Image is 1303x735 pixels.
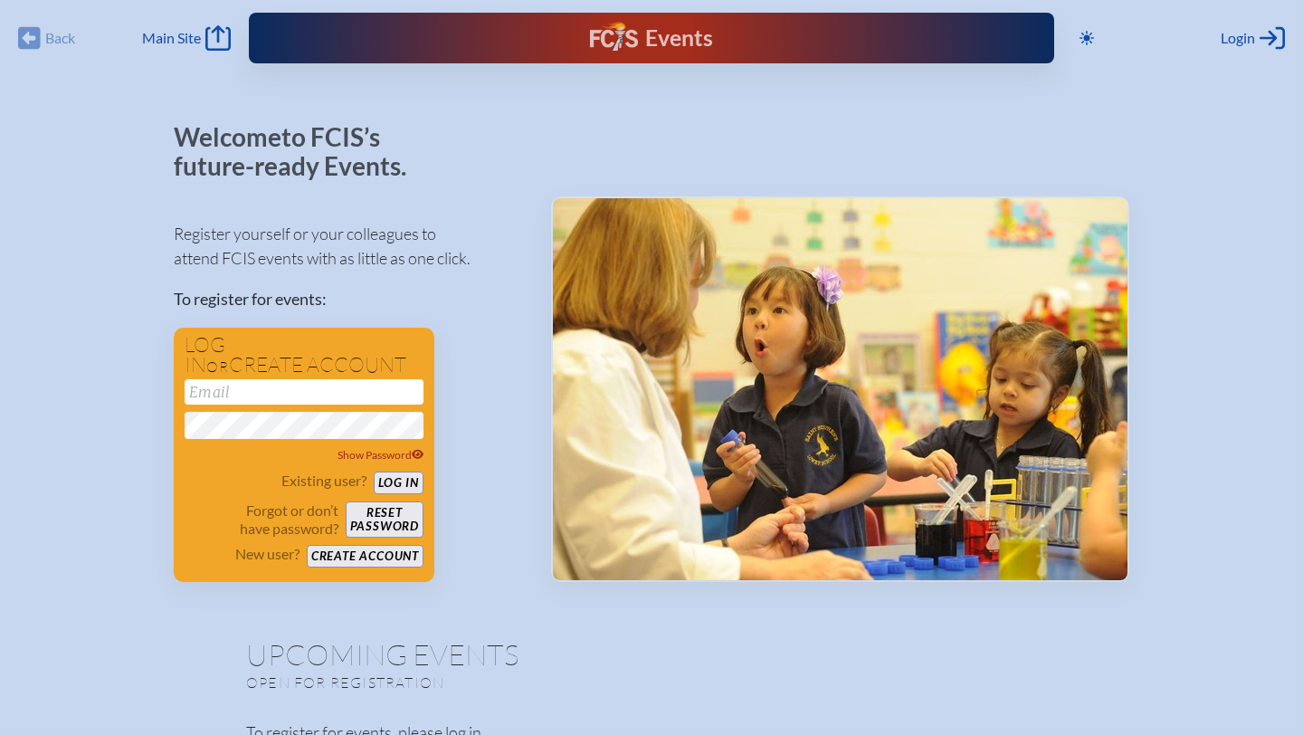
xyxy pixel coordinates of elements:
span: Show Password [338,448,424,462]
button: Create account [307,545,423,568]
input: Email [185,379,423,405]
p: To register for events: [174,287,522,311]
p: Existing user? [281,472,366,490]
button: Log in [374,472,423,494]
span: or [206,358,229,376]
p: Forgot or don’t have password? [185,501,338,538]
h1: Log in create account [185,335,423,376]
span: Main Site [142,29,201,47]
a: Main Site [142,25,231,51]
p: Open for registration [246,673,724,692]
h1: Upcoming Events [246,640,1057,669]
p: Welcome to FCIS’s future-ready Events. [174,123,427,180]
span: Login [1221,29,1255,47]
p: New user? [235,545,300,563]
p: Register yourself or your colleagues to attend FCIS events with as little as one click. [174,222,522,271]
img: Events [553,198,1127,580]
div: FCIS Events — Future ready [480,22,824,54]
button: Resetpassword [346,501,423,538]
